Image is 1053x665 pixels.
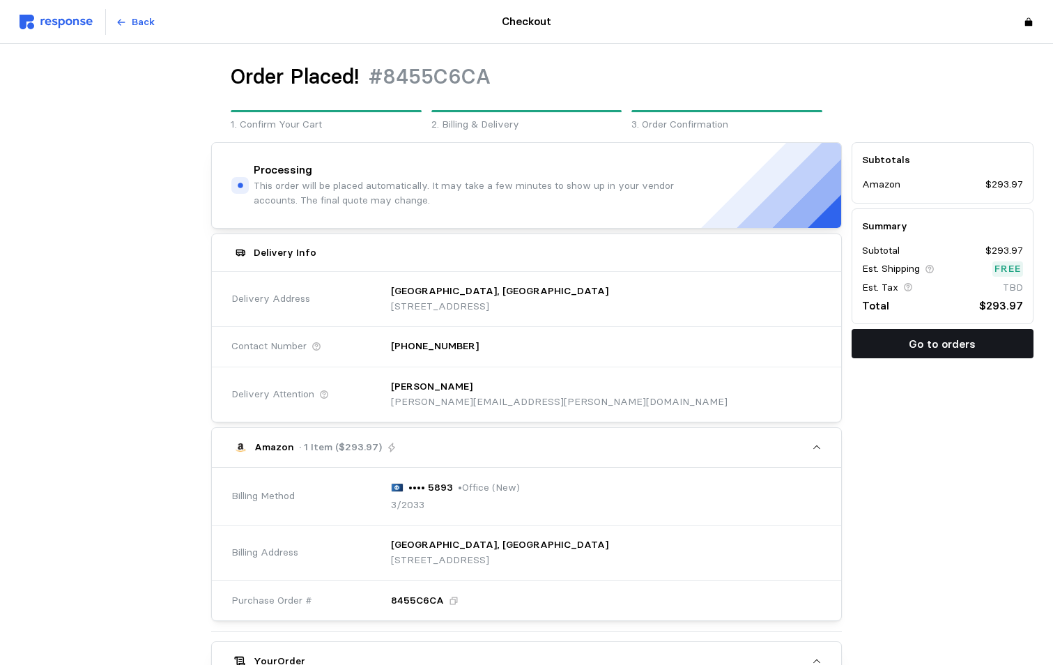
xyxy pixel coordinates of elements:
p: Free [994,261,1021,277]
p: 8455C6CA [391,593,444,609]
span: Contact Number [231,339,307,354]
button: Go to orders [852,329,1033,358]
p: $293.97 [985,243,1023,259]
p: 2. Billing & Delivery [431,117,622,132]
p: • Office (New) [458,480,520,496]
p: TBD [1003,280,1023,296]
p: Back [132,15,155,30]
span: Delivery Address [231,291,310,307]
h1: #8455C6CA [369,63,491,91]
img: svg%3e [391,483,403,491]
span: Billing Address [231,545,298,560]
h4: Checkout [502,14,551,30]
p: 1. Confirm Your Cart [231,117,421,132]
p: [PERSON_NAME][EMAIL_ADDRESS][PERSON_NAME][DOMAIN_NAME] [391,395,728,410]
p: $293.97 [985,177,1023,192]
span: Delivery Attention [231,387,314,402]
button: Amazon· 1 Item ($293.97) [212,428,840,467]
div: Amazon· 1 Item ($293.97) [212,468,840,620]
h1: Order Placed! [231,63,359,91]
img: svg%3e [20,15,93,29]
p: · 1 Item ($293.97) [299,440,382,455]
p: Amazon [254,440,294,455]
p: 3/2033 [391,498,424,513]
p: Est. Shipping [862,261,920,277]
h4: Processing [254,162,312,178]
p: [STREET_ADDRESS] [391,299,608,314]
p: $293.97 [979,297,1023,314]
button: Back [108,9,162,36]
p: [PERSON_NAME] [391,379,472,395]
p: [STREET_ADDRESS] [391,553,608,568]
p: 3. Order Confirmation [631,117,822,132]
h5: Subtotals [862,153,1023,167]
span: Purchase Order # [231,593,312,609]
p: Est. Tax [862,280,898,296]
p: Subtotal [862,243,900,259]
p: Amazon [862,177,900,192]
p: Total [862,297,889,314]
p: Go to orders [909,335,976,353]
p: [PHONE_NUMBER] [391,339,479,354]
p: This order will be placed automatically. It may take a few minutes to show up in your vendor acco... [254,178,674,208]
h5: Delivery Info [254,245,316,260]
p: [GEOGRAPHIC_DATA], [GEOGRAPHIC_DATA] [391,537,608,553]
p: •••• 5893 [408,480,453,496]
h5: Summary [862,219,1023,234]
p: [GEOGRAPHIC_DATA], [GEOGRAPHIC_DATA] [391,284,608,299]
span: Billing Method [231,489,295,504]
